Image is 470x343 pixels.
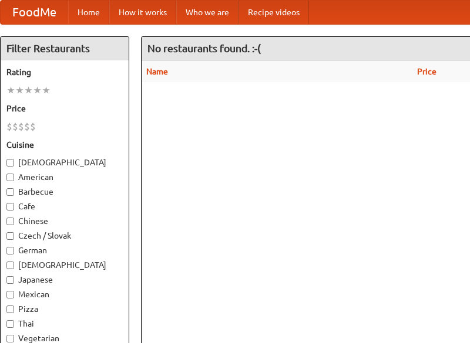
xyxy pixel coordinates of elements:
label: Czech / Slovak [6,230,123,242]
li: $ [30,120,36,133]
input: Chinese [6,218,14,225]
li: ★ [15,84,24,97]
li: ★ [42,84,51,97]
a: Price [417,67,437,76]
a: Home [68,1,109,24]
label: Cafe [6,201,123,212]
input: Cafe [6,203,14,210]
input: Pizza [6,305,14,313]
input: [DEMOGRAPHIC_DATA] [6,262,14,269]
h5: Cuisine [6,139,123,151]
h5: Rating [6,66,123,78]
a: Name [146,67,168,76]
li: $ [6,120,12,133]
li: ★ [24,84,33,97]
input: Vegetarian [6,335,14,342]
input: German [6,247,14,254]
label: Barbecue [6,186,123,198]
li: ★ [6,84,15,97]
a: Recipe videos [239,1,309,24]
h4: Filter Restaurants [1,37,129,60]
li: $ [18,120,24,133]
label: Mexican [6,288,123,300]
label: Chinese [6,215,123,227]
ng-pluralize: No restaurants found. :-( [147,43,261,54]
h5: Price [6,103,123,114]
input: Barbecue [6,188,14,196]
a: FoodMe [1,1,68,24]
label: Pizza [6,303,123,315]
label: [DEMOGRAPHIC_DATA] [6,259,123,271]
input: [DEMOGRAPHIC_DATA] [6,159,14,167]
a: How it works [109,1,176,24]
li: $ [24,120,30,133]
input: Czech / Slovak [6,232,14,240]
li: $ [12,120,18,133]
input: Mexican [6,291,14,298]
input: Japanese [6,276,14,284]
input: American [6,174,14,181]
li: ★ [33,84,42,97]
label: Thai [6,318,123,330]
label: [DEMOGRAPHIC_DATA] [6,157,123,168]
label: Japanese [6,274,123,286]
label: German [6,244,123,256]
input: Thai [6,320,14,328]
a: Who we are [176,1,239,24]
label: American [6,171,123,183]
